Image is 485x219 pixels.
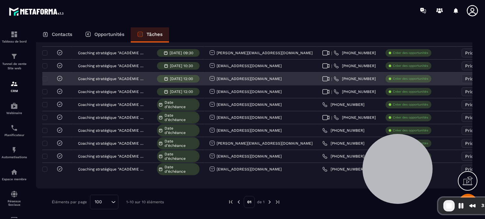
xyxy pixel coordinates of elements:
span: Date d’échéance [165,165,198,174]
a: [PHONE_NUMBER] [334,63,376,68]
p: [DATE] 10:30 [170,64,193,68]
span: Date d’échéance [165,126,198,135]
p: Créer des opportunités [393,89,428,94]
p: Créer des opportunités [393,64,428,68]
a: [PHONE_NUMBER] [334,89,376,94]
a: [PHONE_NUMBER] [322,128,364,133]
p: Coaching stratégique "ACADÉMIE RÉSURGENCE" [78,77,146,81]
span: Date d’échéance [165,152,198,161]
p: [DATE] 12:00 [170,89,193,94]
input: Search for option [104,199,110,205]
img: next [275,199,280,205]
p: Coaching stratégique "ACADÉMIE RÉSURGENCE" [78,115,146,120]
p: Automatisations [2,155,27,159]
span: 100 [93,199,104,205]
p: Coaching stratégique "ACADÉMIE RÉSURGENCE" [78,102,146,107]
a: [PHONE_NUMBER] [334,115,376,120]
p: Créer des opportunités [393,51,428,55]
p: Réseaux Sociaux [2,199,27,206]
p: Coaching stratégique "ACADÉMIE RÉSURGENCE" [78,154,146,158]
span: Priorité [465,167,481,172]
p: Opportunités [94,32,124,37]
p: Tunnel de vente Site web [2,62,27,71]
p: Espace membre [2,177,27,181]
p: Coaching stratégique "ACADÉMIE RÉSURGENCE" [78,128,146,133]
p: Créer des opportunités [393,128,428,133]
p: Créer des opportunités [393,102,428,107]
a: Contacts [36,27,79,43]
p: Créer des opportunités [393,115,428,120]
img: social-network [10,190,18,198]
img: formation [10,53,18,60]
img: prev [228,199,234,205]
p: Coaching stratégique "ACADÉMIE RÉSURGENCE" [78,64,146,68]
span: Date d’échéance [165,100,198,109]
p: [DATE] 12:00 [170,77,193,81]
p: Webinaire [2,111,27,115]
p: 1-10 sur 10 éléments [126,200,164,204]
span: Priorité [465,76,481,81]
p: Coaching stratégique "ACADÉMIE RÉSURGENCE" [78,167,146,171]
span: Priorité [465,89,481,94]
a: [PHONE_NUMBER] [322,102,364,107]
a: Opportunités [79,27,131,43]
a: automationsautomationsEspace membre [2,164,27,186]
p: Coaching stratégique "ACADÉMIE RÉSURGENCE" [78,141,146,146]
p: Tâches [147,32,163,37]
a: automationsautomationsAutomatisations [2,141,27,164]
img: automations [10,146,18,154]
img: formation [10,31,18,38]
p: Coaching stratégique "ACADÉMIE RÉSURGENCE" [78,51,146,55]
p: Créer des opportunités [393,77,428,81]
img: prev [236,199,242,205]
img: logo [9,6,66,17]
span: | [331,115,332,120]
div: Ouvrir le chat [458,194,477,213]
span: | [331,64,332,68]
span: | [331,89,332,94]
a: formationformationCRM [2,75,27,97]
p: Éléments par page [52,200,87,204]
div: Search for option [90,195,118,209]
img: automations [10,102,18,110]
a: [PHONE_NUMBER] [334,50,376,55]
span: | [331,77,332,81]
p: [DATE] 09:30 [170,51,193,55]
p: CRM [2,89,27,93]
a: schedulerschedulerPlanificateur [2,119,27,141]
p: de 1 [257,199,265,205]
a: Tâches [131,27,169,43]
span: Priorité [465,115,481,120]
span: Priorité [465,50,481,55]
span: Date d’échéance [165,139,198,148]
p: Contacts [52,32,72,37]
p: Tableau de bord [2,40,27,43]
span: Priorité [465,128,481,133]
a: social-networksocial-networkRéseaux Sociaux [2,186,27,211]
a: [PHONE_NUMBER] [322,141,364,146]
img: scheduler [10,124,18,132]
p: 01 [244,196,255,208]
span: | [331,51,332,55]
img: formation [10,80,18,88]
img: next [267,199,272,205]
span: Priorité [465,63,481,68]
span: Date d’échéance [165,113,198,122]
p: Planificateur [2,133,27,137]
img: automations [10,168,18,176]
a: automationsautomationsWebinaire [2,97,27,119]
span: Priorité [465,154,481,159]
a: [PHONE_NUMBER] [334,76,376,81]
a: [PHONE_NUMBER] [322,154,364,159]
a: [PHONE_NUMBER] [322,167,364,172]
span: Priorité [465,102,481,107]
a: formationformationTableau de bord [2,26,27,48]
span: Priorité [465,141,481,146]
a: formationformationTunnel de vente Site web [2,48,27,75]
p: Coaching stratégique "ACADÉMIE RÉSURGENCE" [78,89,146,94]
